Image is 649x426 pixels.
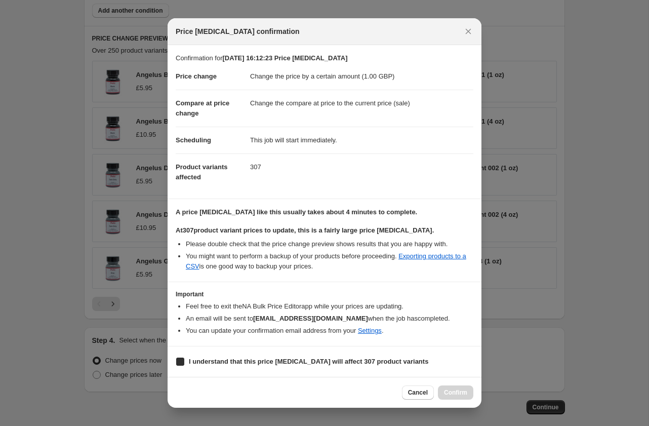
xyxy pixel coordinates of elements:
li: Please double check that the price change preview shows results that you are happy with. [186,239,473,249]
button: Close [461,24,475,38]
b: A price [MEDICAL_DATA] like this usually takes about 4 minutes to complete. [176,208,417,216]
li: An email will be sent to when the job has completed . [186,314,473,324]
p: Confirmation for [176,53,473,63]
b: [DATE] 16:12:23 Price [MEDICAL_DATA] [222,54,347,62]
button: Cancel [402,385,434,400]
dd: 307 [250,153,473,180]
dd: This job will start immediately. [250,127,473,153]
b: [EMAIL_ADDRESS][DOMAIN_NAME] [253,315,368,322]
span: Product variants affected [176,163,228,181]
dd: Change the price by a certain amount (1.00 GBP) [250,63,473,90]
b: At 307 product variant prices to update, this is a fairly large price [MEDICAL_DATA]. [176,226,434,234]
dd: Change the compare at price to the current price (sale) [250,90,473,117]
a: Exporting products to a CSV [186,252,466,270]
li: Feel free to exit the NA Bulk Price Editor app while your prices are updating. [186,301,473,312]
li: You can update your confirmation email address from your . [186,326,473,336]
li: You might want to perform a backup of your products before proceeding. is one good way to backup ... [186,251,473,272]
span: Scheduling [176,136,211,144]
span: Price [MEDICAL_DATA] confirmation [176,26,300,36]
b: I understand that this price [MEDICAL_DATA] will affect 307 product variants [189,358,428,365]
span: Compare at price change [176,99,229,117]
a: Settings [358,327,382,334]
h3: Important [176,290,473,298]
span: Cancel [408,389,428,397]
span: Price change [176,72,217,80]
